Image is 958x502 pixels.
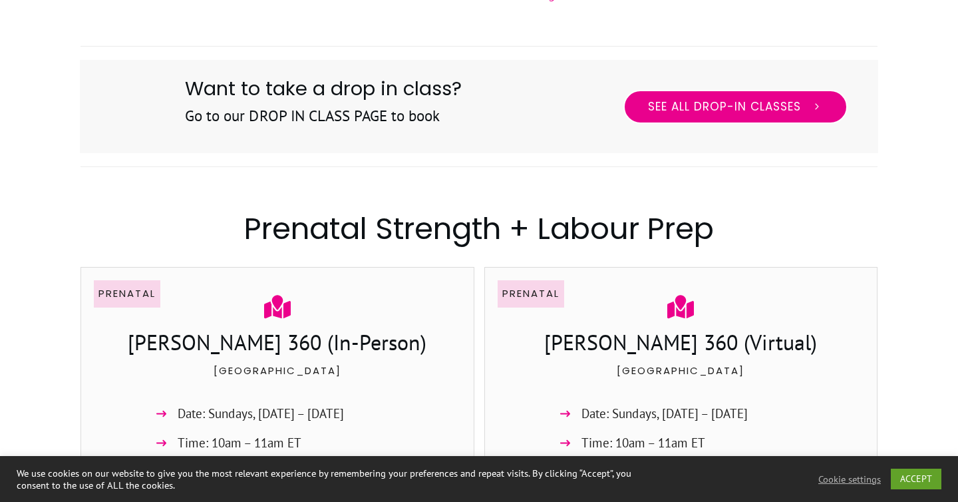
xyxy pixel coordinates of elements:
[581,432,705,454] span: Time: 10am – 11am ET
[17,467,664,491] div: We use cookies on our website to give you the most relevant experience by remembering your prefer...
[178,432,301,454] span: Time: 10am – 11am ET
[178,403,344,425] span: Date: Sundays, [DATE] – [DATE]
[502,285,559,302] p: Prenatal
[623,90,848,125] a: See All Drop-in Classes
[818,473,881,485] a: Cookie settings
[498,362,864,395] p: [GEOGRAPHIC_DATA]
[98,285,156,302] p: Prenatal
[185,75,462,102] span: Want to take a drop in class?
[94,328,460,361] h3: [PERSON_NAME] 360 (In-Person)
[94,362,460,395] p: [GEOGRAPHIC_DATA]
[185,105,462,142] h3: Go to our DROP IN CLASS PAGE to book
[80,208,878,266] h2: Prenatal Strength + Labour Prep
[891,469,941,489] a: ACCEPT
[581,403,748,425] span: Date: Sundays, [DATE] – [DATE]
[498,328,864,361] h3: [PERSON_NAME] 360 (Virtual)
[648,100,801,115] span: See All Drop-in Classes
